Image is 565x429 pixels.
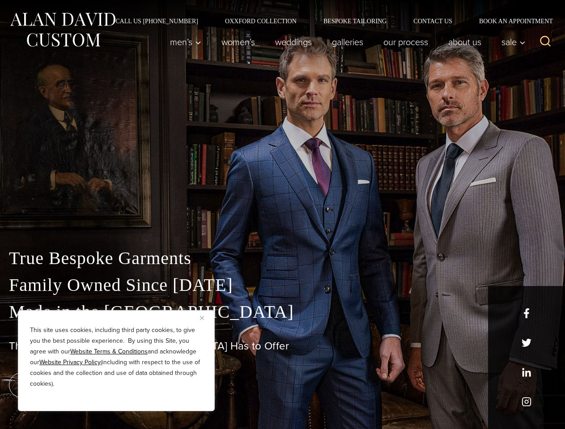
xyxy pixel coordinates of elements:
a: Website Privacy Policy [39,357,101,367]
a: weddings [265,33,322,51]
img: Alan David Custom [9,10,116,50]
img: Close [200,316,204,320]
nav: Primary Navigation [160,33,531,51]
a: Women’s [212,33,265,51]
p: This site uses cookies, including third party cookies, to give you the best possible experience. ... [30,325,203,389]
h1: The Best Custom Suits [GEOGRAPHIC_DATA] Has to Offer [9,340,556,353]
a: Galleries [322,33,374,51]
span: Men’s [170,38,201,46]
nav: Secondary Navigation [102,18,556,24]
a: Contact Us [400,18,466,24]
a: Website Terms & Conditions [70,347,148,356]
a: Oxxford Collection [212,18,310,24]
button: Close [200,312,211,323]
a: book an appointment [9,373,134,398]
a: Call Us [PHONE_NUMBER] [102,18,212,24]
a: Bespoke Tailoring [310,18,400,24]
button: View Search Form [535,31,556,53]
p: True Bespoke Garments Family Owned Since [DATE] Made in the [GEOGRAPHIC_DATA] [9,245,556,325]
a: About Us [438,33,492,51]
a: Book an Appointment [466,18,556,24]
a: Our Process [374,33,438,51]
span: Sale [501,38,526,46]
